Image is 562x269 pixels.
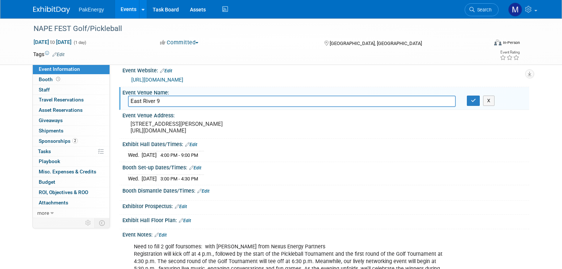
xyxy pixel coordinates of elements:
span: Misc. Expenses & Credits [39,169,96,175]
span: more [37,210,49,216]
span: Attachments [39,200,68,206]
span: 3:00 PM - 4:30 PM [160,176,198,182]
td: [DATE] [142,175,157,182]
a: Tasks [33,146,110,156]
span: Shipments [39,128,63,134]
div: Booth Dismantle Dates/Times: [122,185,529,195]
a: Search [465,3,499,16]
a: Sponsorships2 [33,136,110,146]
button: Committed [157,39,201,46]
a: Playbook [33,156,110,166]
td: Wed. [128,151,142,159]
span: Staff [39,87,50,93]
a: Edit [189,165,201,170]
td: Toggle Event Tabs [94,218,110,228]
span: Playbook [39,158,60,164]
td: [DATE] [142,151,157,159]
span: Sponsorships [39,138,78,144]
div: Booth Set-up Dates/Times: [122,162,529,172]
a: Event Information [33,64,110,74]
a: Edit [185,142,197,147]
pre: [STREET_ADDRESS][PERSON_NAME] [URL][DOMAIN_NAME] [131,121,284,134]
span: [DATE] [DATE] [33,39,72,45]
span: PakEnergy [79,7,104,13]
div: In-Person [503,40,520,45]
a: Misc. Expenses & Credits [33,167,110,177]
div: Exhibit Hall Floor Plan: [122,215,529,224]
span: 2 [72,138,78,144]
a: Giveaways [33,115,110,125]
a: Attachments [33,198,110,208]
span: 4:00 PM - 9:00 PM [160,152,198,158]
a: Edit [155,232,167,238]
a: Travel Reservations [33,95,110,105]
a: Booth [33,75,110,85]
td: Wed. [128,175,142,182]
div: Event Format [448,38,520,49]
span: Giveaways [39,117,63,123]
span: Asset Reservations [39,107,83,113]
div: Event Venue Address: [122,110,529,119]
button: X [483,96,495,106]
span: Tasks [38,148,51,154]
span: Search [475,7,492,13]
span: to [49,39,56,45]
div: Event Website: [122,65,529,75]
a: Edit [179,218,191,223]
a: Edit [197,189,209,194]
a: Edit [160,68,172,73]
div: Exhibitor Prospectus: [122,201,529,210]
span: Booth [39,76,62,82]
img: Format-Inperson.png [494,39,502,45]
span: Travel Reservations [39,97,84,103]
a: Staff [33,85,110,95]
td: Personalize Event Tab Strip [82,218,95,228]
img: ExhibitDay [33,6,70,14]
span: [GEOGRAPHIC_DATA], [GEOGRAPHIC_DATA] [330,41,422,46]
span: (1 day) [73,40,86,45]
a: Edit [52,52,65,57]
a: [URL][DOMAIN_NAME] [131,77,183,83]
img: Mary Walker [508,3,522,17]
a: Budget [33,177,110,187]
div: NAPE FEST Golf/Pickleball [31,22,479,35]
a: Shipments [33,126,110,136]
div: Event Venue Name: [122,87,529,96]
span: Event Information [39,66,80,72]
span: Booth not reserved yet [55,76,62,82]
a: more [33,208,110,218]
td: Tags [33,51,65,58]
div: Exhibit Hall Dates/Times: [122,139,529,148]
a: Edit [175,204,187,209]
div: Event Rating [500,51,520,54]
a: ROI, Objectives & ROO [33,187,110,197]
span: Budget [39,179,55,185]
a: Asset Reservations [33,105,110,115]
div: Event Notes: [122,229,529,239]
span: ROI, Objectives & ROO [39,189,88,195]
